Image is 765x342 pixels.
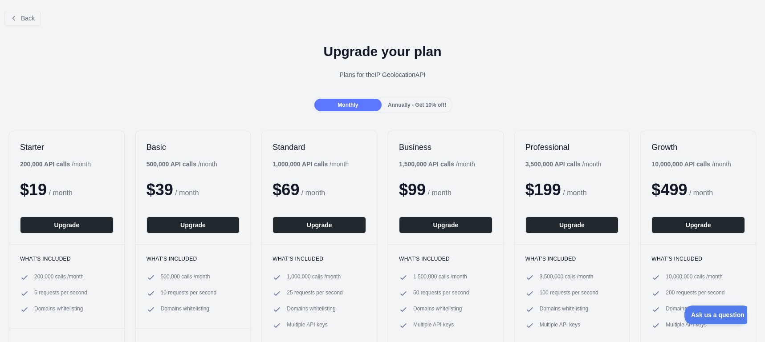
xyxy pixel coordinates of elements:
[525,181,561,199] span: $ 199
[399,160,475,169] div: / month
[273,181,299,199] span: $ 69
[273,161,328,168] b: 1,000,000 API calls
[399,181,426,199] span: $ 99
[399,161,454,168] b: 1,500,000 API calls
[684,306,747,324] iframe: Toggle Customer Support
[273,160,349,169] div: / month
[399,142,492,153] h2: Business
[525,142,619,153] h2: Professional
[525,161,581,168] b: 3,500,000 API calls
[525,160,602,169] div: / month
[273,142,366,153] h2: Standard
